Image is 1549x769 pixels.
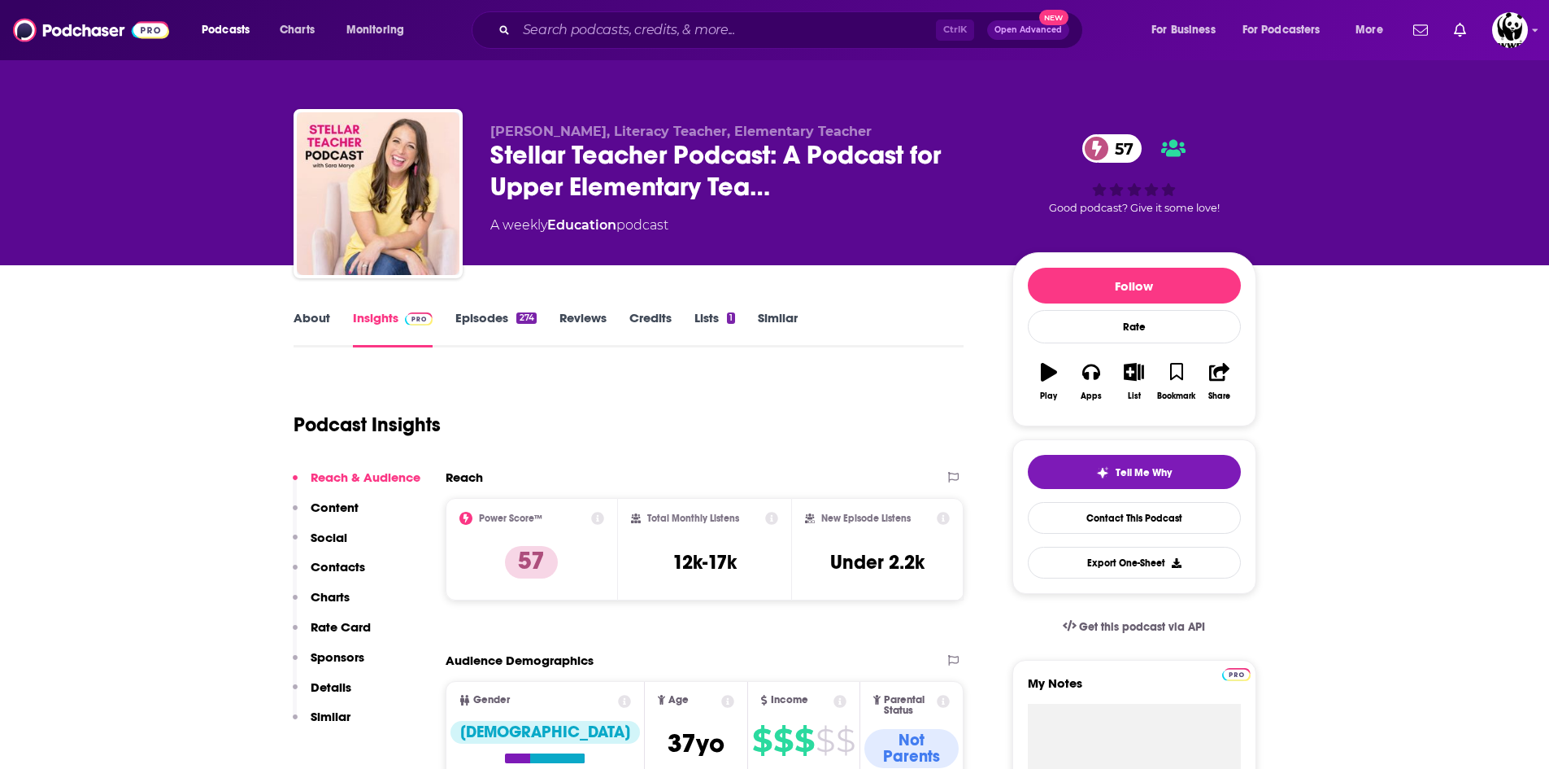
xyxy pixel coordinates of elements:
[1344,17,1403,43] button: open menu
[1040,391,1057,401] div: Play
[1157,391,1195,401] div: Bookmark
[1028,352,1070,411] button: Play
[864,729,959,768] div: Not Parents
[311,709,350,724] p: Similar
[1028,455,1241,489] button: tell me why sparkleTell Me Why
[771,695,808,706] span: Income
[311,559,365,575] p: Contacts
[694,310,735,347] a: Lists1
[293,679,351,710] button: Details
[516,17,936,43] input: Search podcasts, credits, & more...
[987,20,1069,40] button: Open AdvancedNew
[672,550,737,575] h3: 12k-17k
[311,589,350,605] p: Charts
[1140,17,1236,43] button: open menu
[1447,16,1473,44] a: Show notifications dropdown
[293,530,347,560] button: Social
[559,310,607,347] a: Reviews
[297,112,459,275] img: Stellar Teacher Podcast: A Podcast for Upper Elementary Teachers
[821,513,911,524] h2: New Episode Listens
[473,695,510,706] span: Gender
[202,19,250,42] span: Podcasts
[773,727,793,754] span: $
[1082,134,1142,163] a: 57
[293,470,420,500] button: Reach & Audience
[487,11,1099,49] div: Search podcasts, credits, & more...
[405,312,433,326] img: Podchaser Pro
[353,310,433,347] a: InsightsPodchaser Pro
[1081,391,1102,401] div: Apps
[13,15,169,46] img: Podchaser - Follow, Share and Rate Podcasts
[311,500,359,515] p: Content
[1079,620,1205,634] span: Get this podcast via API
[668,695,689,706] span: Age
[1407,16,1434,44] a: Show notifications dropdown
[293,559,365,589] button: Contacts
[1355,19,1383,42] span: More
[1116,466,1172,479] span: Tell Me Why
[1198,352,1240,411] button: Share
[446,470,483,485] h2: Reach
[490,124,872,139] span: [PERSON_NAME], Literacy Teacher, Elementary Teacher
[794,727,814,754] span: $
[727,312,735,324] div: 1
[1050,607,1219,647] a: Get this podcast via API
[1012,124,1256,225] div: 57Good podcast? Give it some love!
[1049,202,1220,214] span: Good podcast? Give it some love!
[311,649,364,665] p: Sponsors
[1028,502,1241,534] a: Contact This Podcast
[311,679,351,695] p: Details
[816,727,834,754] span: $
[1208,391,1230,401] div: Share
[335,17,425,43] button: open menu
[1222,668,1251,681] img: Podchaser Pro
[547,217,616,233] a: Education
[1151,19,1216,42] span: For Business
[293,619,371,649] button: Rate Card
[269,17,324,43] a: Charts
[294,413,441,437] h1: Podcast Insights
[668,727,724,759] span: 37 yo
[884,695,934,716] span: Parental Status
[1492,12,1528,48] span: Logged in as MXA_Team
[830,550,925,575] h3: Under 2.2k
[311,619,371,635] p: Rate Card
[1096,466,1109,479] img: tell me why sparkle
[190,17,271,43] button: open menu
[1070,352,1112,411] button: Apps
[1099,134,1142,163] span: 57
[280,19,315,42] span: Charts
[1028,547,1241,579] button: Export One-Sheet
[346,19,404,42] span: Monitoring
[1155,352,1198,411] button: Bookmark
[293,709,350,739] button: Similar
[311,470,420,485] p: Reach & Audience
[758,310,798,347] a: Similar
[647,513,739,524] h2: Total Monthly Listens
[1242,19,1321,42] span: For Podcasters
[455,310,536,347] a: Episodes274
[994,26,1062,34] span: Open Advanced
[629,310,672,347] a: Credits
[479,513,542,524] h2: Power Score™
[311,530,347,545] p: Social
[1039,10,1068,25] span: New
[752,727,772,754] span: $
[294,310,330,347] a: About
[1222,666,1251,681] a: Pro website
[836,727,855,754] span: $
[450,721,640,744] div: [DEMOGRAPHIC_DATA]
[1028,310,1241,343] div: Rate
[293,649,364,679] button: Sponsors
[1028,675,1241,704] label: My Notes
[1232,17,1344,43] button: open menu
[936,20,974,41] span: Ctrl K
[490,216,668,235] div: A weekly podcast
[1492,12,1528,48] img: User Profile
[293,589,350,619] button: Charts
[505,546,558,579] p: 57
[1028,268,1241,304] button: Follow
[1112,352,1155,411] button: List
